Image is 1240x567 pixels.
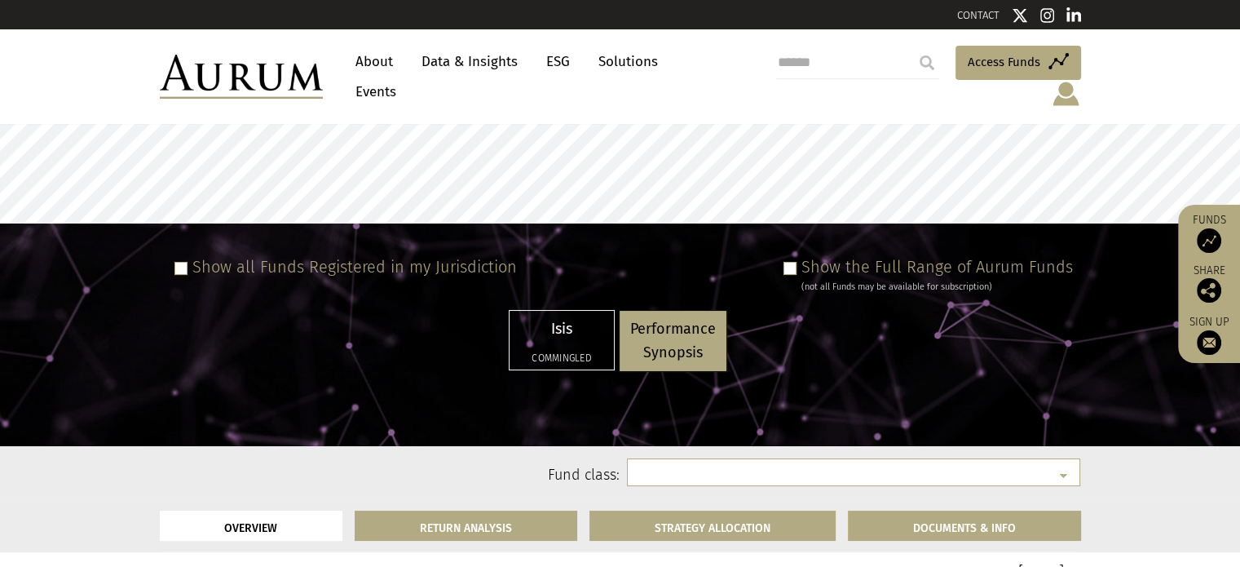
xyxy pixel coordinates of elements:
[1012,7,1028,24] img: Twitter icon
[347,77,396,107] a: Events
[955,46,1081,80] a: Access Funds
[848,511,1081,541] a: DOCUMENTS & INFO
[801,280,1073,295] div: (not all Funds may be available for subscription)
[1197,330,1221,355] img: Sign up to our newsletter
[1051,80,1081,108] img: account-icon.svg
[520,353,603,363] h5: Commingled
[520,317,603,341] p: Isis
[192,257,517,277] label: Show all Funds Registered in my Jurisdiction
[1197,278,1221,303] img: Share this post
[355,511,577,541] a: RETURN ANALYSIS
[317,465,620,486] label: Fund class:
[589,511,836,541] a: STRATEGY ALLOCATION
[1186,213,1232,253] a: Funds
[968,52,1040,72] span: Access Funds
[801,257,1073,277] label: Show the Full Range of Aurum Funds
[538,47,578,77] a: ESG
[160,55,323,99] img: Aurum
[413,47,526,77] a: Data & Insights
[347,47,401,77] a: About
[1186,265,1232,303] div: Share
[1197,228,1221,253] img: Access Funds
[1066,7,1081,24] img: Linkedin icon
[957,9,1000,21] a: CONTACT
[1186,315,1232,355] a: Sign up
[590,47,666,77] a: Solutions
[911,47,943,79] input: Submit
[630,317,716,365] p: Performance Synopsis
[1040,7,1055,24] img: Instagram icon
